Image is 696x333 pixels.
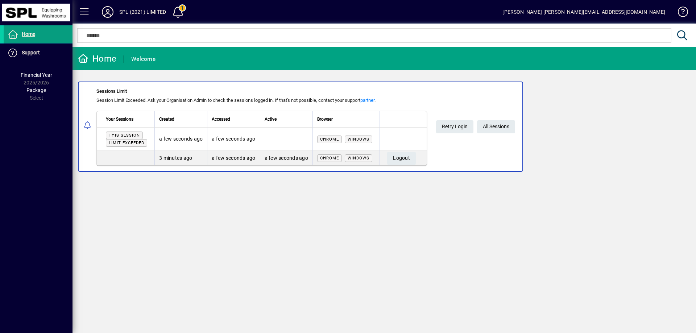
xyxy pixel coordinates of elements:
td: a few seconds ago [154,128,207,150]
td: a few seconds ago [207,150,260,165]
a: partner [360,97,374,103]
span: Windows [348,137,369,142]
span: Browser [317,115,333,123]
app-alert-notification-menu-item: Sessions Limit [72,82,696,172]
button: Logout [387,152,416,165]
span: Logout [393,152,410,164]
div: Welcome [131,53,156,65]
span: Windows [348,156,369,161]
span: Accessed [212,115,230,123]
span: Created [159,115,174,123]
button: Retry Login [436,120,473,133]
span: Your Sessions [106,115,133,123]
td: 3 minutes ago [154,150,207,165]
span: Retry Login [442,121,468,133]
span: Package [26,87,46,93]
span: Chrome [320,156,339,161]
div: Session Limit Exceeded. Ask your Organisation Admin to check the sessions logged in. If that's no... [96,97,427,104]
a: Knowledge Base [672,1,687,25]
div: Home [78,53,116,64]
td: a few seconds ago [207,128,260,150]
span: All Sessions [483,121,509,133]
td: a few seconds ago [260,150,312,165]
span: Home [22,31,35,37]
span: Financial Year [21,72,52,78]
span: Limit exceeded [109,141,144,145]
span: Chrome [320,137,339,142]
a: All Sessions [477,120,515,133]
span: This session [109,133,140,138]
span: Support [22,50,40,55]
div: [PERSON_NAME] [PERSON_NAME][EMAIL_ADDRESS][DOMAIN_NAME] [502,6,665,18]
a: Support [4,44,72,62]
div: SPL (2021) LIMITED [119,6,166,18]
span: Active [265,115,277,123]
div: Sessions Limit [96,88,427,95]
button: Profile [96,5,119,18]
